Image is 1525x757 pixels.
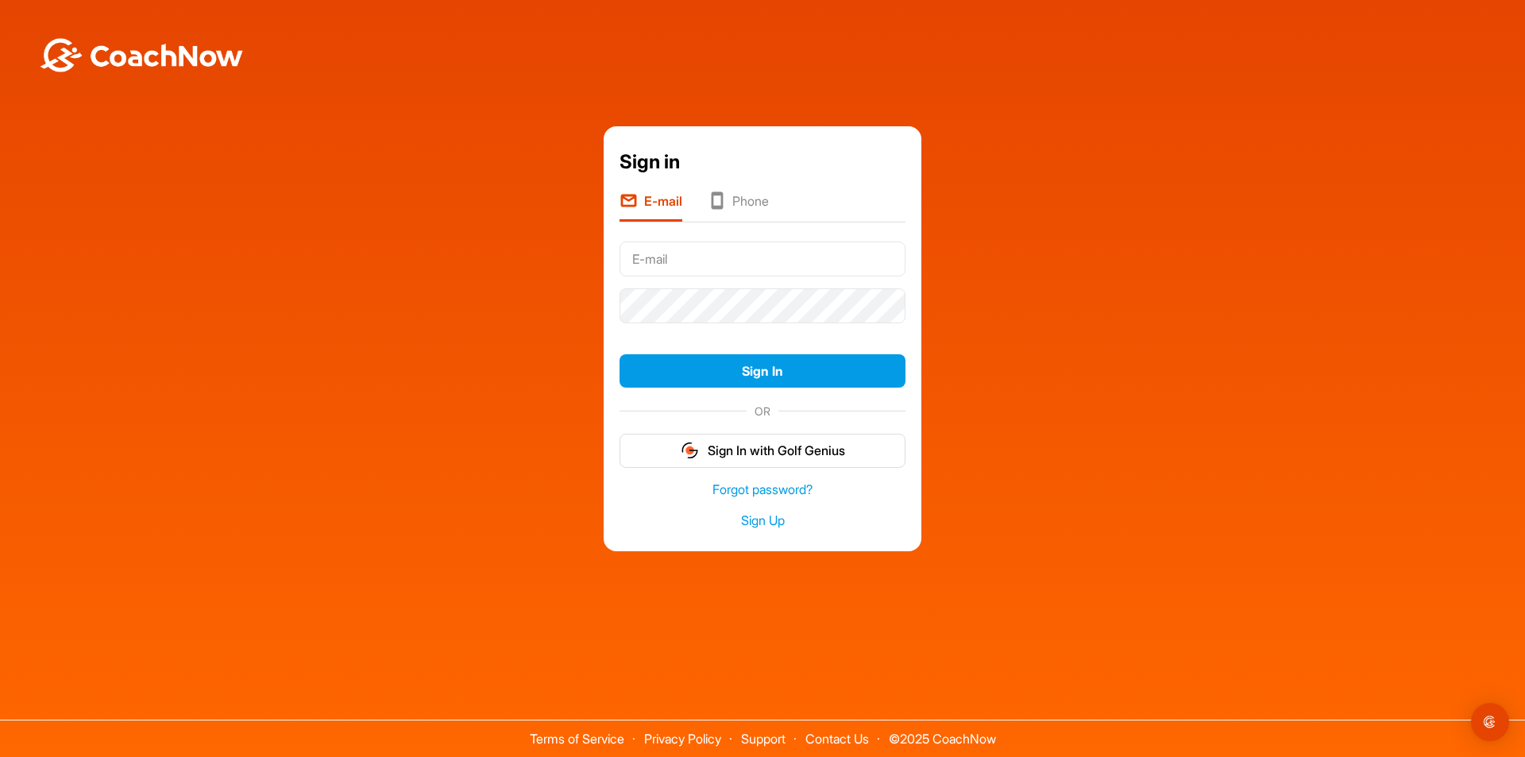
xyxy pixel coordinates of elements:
[644,731,721,747] a: Privacy Policy
[620,148,905,176] div: Sign in
[620,191,682,222] li: E-mail
[680,441,700,460] img: gg_logo
[1471,703,1509,741] div: Open Intercom Messenger
[620,354,905,388] button: Sign In
[708,191,769,222] li: Phone
[620,512,905,530] a: Sign Up
[741,731,786,747] a: Support
[620,481,905,499] a: Forgot password?
[805,731,869,747] a: Contact Us
[620,241,905,276] input: E-mail
[38,38,245,72] img: BwLJSsUCoWCh5upNqxVrqldRgqLPVwmV24tXu5FoVAoFEpwwqQ3VIfuoInZCoVCoTD4vwADAC3ZFMkVEQFDAAAAAElFTkSuQmCC
[530,731,624,747] a: Terms of Service
[881,720,1004,745] span: © 2025 CoachNow
[620,434,905,468] button: Sign In with Golf Genius
[747,403,778,419] span: OR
